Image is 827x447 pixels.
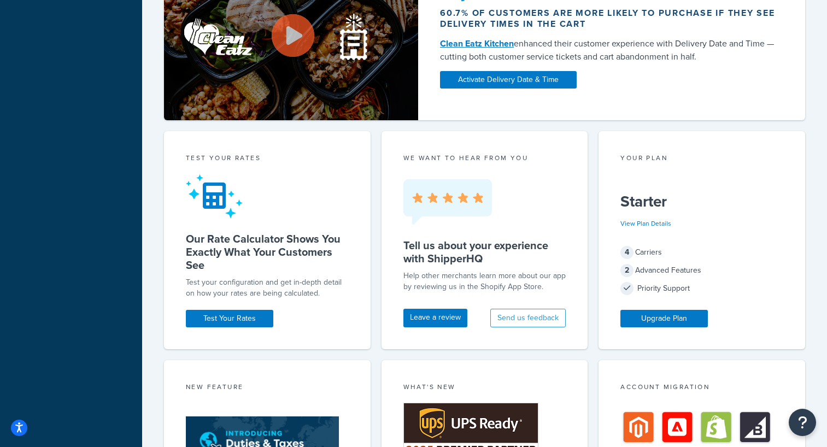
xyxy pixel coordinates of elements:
a: Upgrade Plan [620,310,708,327]
p: we want to hear from you [403,153,566,163]
div: 60.7% of customers are more likely to purchase if they see delivery times in the cart [440,8,777,30]
div: New Feature [186,382,349,395]
a: Activate Delivery Date & Time [440,71,577,89]
button: Send us feedback [490,309,566,327]
a: Test Your Rates [186,310,273,327]
div: Carriers [620,245,783,260]
div: enhanced their customer experience with Delivery Date and Time — cutting both customer service ti... [440,37,777,63]
span: 2 [620,264,634,277]
div: Priority Support [620,281,783,296]
h5: Our Rate Calculator Shows You Exactly What Your Customers See [186,232,349,272]
p: Help other merchants learn more about our app by reviewing us in the Shopify App Store. [403,270,566,292]
h5: Tell us about your experience with ShipperHQ [403,239,566,265]
div: What's New [403,382,566,395]
div: Your Plan [620,153,783,166]
span: 4 [620,246,634,259]
div: Account Migration [620,382,783,395]
a: Leave a review [403,309,467,327]
a: Clean Eatz Kitchen [440,37,514,50]
h5: Starter [620,193,783,210]
button: Open Resource Center [789,409,816,436]
div: Test your configuration and get in-depth detail on how your rates are being calculated. [186,277,349,299]
div: Test your rates [186,153,349,166]
div: Advanced Features [620,263,783,278]
a: View Plan Details [620,219,671,228]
